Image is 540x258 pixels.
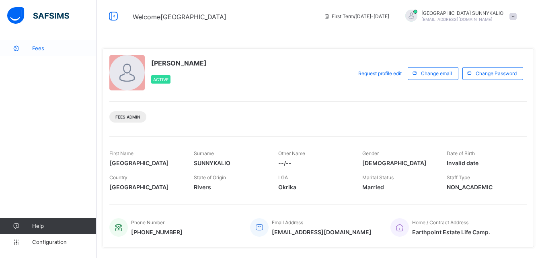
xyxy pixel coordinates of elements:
[272,229,372,235] span: [EMAIL_ADDRESS][DOMAIN_NAME]
[362,184,435,190] span: Married
[109,160,182,166] span: [GEOGRAPHIC_DATA]
[32,223,96,229] span: Help
[194,150,214,156] span: Surname
[421,10,503,16] span: [GEOGRAPHIC_DATA] SUNNYKALIO
[476,70,517,76] span: Change Password
[109,150,133,156] span: First Name
[32,239,96,245] span: Configuration
[32,45,97,51] span: Fees
[447,150,475,156] span: Date of Birth
[412,229,490,235] span: Earthpoint Estate Life Camp.
[278,150,305,156] span: Other Name
[131,229,183,235] span: [PHONE_NUMBER]
[7,7,69,24] img: safsims
[447,184,519,190] span: NON_ACADEMIC
[397,10,521,23] div: FLORENCESUNNYKALIO
[272,219,303,225] span: Email Address
[131,219,164,225] span: Phone Number
[362,160,435,166] span: [DEMOGRAPHIC_DATA]
[109,174,127,180] span: Country
[421,70,452,76] span: Change email
[115,115,140,119] span: Fees Admin
[447,160,519,166] span: Invalid date
[362,174,394,180] span: Marital Status
[194,184,266,190] span: Rivers
[362,150,379,156] span: Gender
[109,184,182,190] span: [GEOGRAPHIC_DATA]
[194,160,266,166] span: SUNNYKALIO
[133,13,226,21] span: Welcome [GEOGRAPHIC_DATA]
[447,174,470,180] span: Staff Type
[278,184,351,190] span: Okrika
[278,174,288,180] span: LGA
[421,17,493,22] span: [EMAIL_ADDRESS][DOMAIN_NAME]
[153,77,168,82] span: Active
[194,174,226,180] span: State of Origin
[358,70,402,76] span: Request profile edit
[278,160,351,166] span: --/--
[412,219,468,225] span: Home / Contract Address
[324,13,389,19] span: session/term information
[151,59,207,67] span: [PERSON_NAME]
